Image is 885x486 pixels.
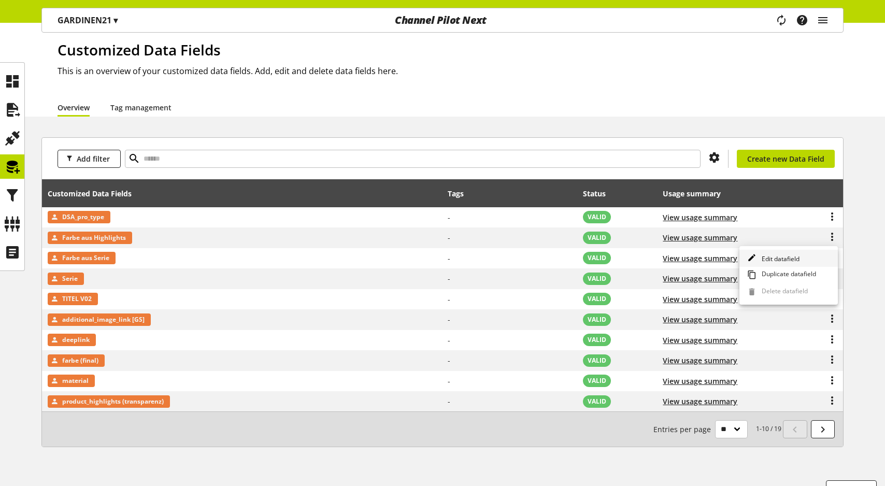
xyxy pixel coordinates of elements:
button: View usage summary [663,335,737,346]
span: - [448,355,450,365]
span: Customized Data Fields [58,40,221,60]
span: VALID [588,397,606,406]
span: - [448,294,450,304]
span: TITEL V02 [62,293,92,305]
button: View usage summary [663,355,737,366]
div: Status [583,188,616,199]
span: - [448,396,450,406]
span: VALID [588,315,606,324]
span: VALID [588,274,606,283]
span: VALID [588,212,606,222]
button: View usage summary [663,396,737,407]
button: View usage summary [663,314,737,325]
p: GARDINEN21 [58,14,118,26]
span: Entries per page [653,424,715,435]
span: material [62,375,89,387]
div: Usage summary [663,188,731,199]
span: Serie [62,273,78,285]
span: VALID [588,233,606,242]
span: farbe (final) [62,354,98,367]
button: View usage summary [663,232,737,243]
span: VALID [588,376,606,385]
div: Tags [448,188,464,199]
span: Edit datafield [758,254,800,263]
button: View usage summary [663,212,737,223]
h2: This is an overview of your customized data fields. Add, edit and delete data fields here. [58,65,844,77]
span: - [448,233,450,242]
button: View usage summary [663,376,737,387]
span: deeplink [62,334,90,346]
button: Add filter [58,150,121,168]
span: Farbe aus Highlights [62,232,126,244]
a: Overview [58,102,90,113]
nav: main navigation [41,8,844,33]
button: View usage summary [663,273,737,284]
button: View usage summary [663,294,737,305]
span: VALID [588,356,606,365]
span: VALID [588,294,606,304]
span: ▾ [113,15,118,26]
a: Tag management [110,102,172,113]
a: Create new Data Field [737,150,835,168]
span: VALID [588,253,606,263]
span: - [448,376,450,386]
span: product_highlights (transparenz) [62,395,164,408]
span: VALID [588,335,606,345]
span: - [448,253,450,263]
span: Delete datafield [758,287,808,298]
a: Edit datafield [739,250,838,267]
span: additional_image_link [GS] [62,313,145,326]
span: Farbe aus Serie [62,252,109,264]
span: - [448,315,450,324]
button: View usage summary [663,253,737,264]
small: 1-10 / 19 [653,420,781,438]
span: Create new Data Field [747,153,824,164]
span: - [448,274,450,283]
span: Add filter [77,153,110,164]
span: DSA_pro_type [62,211,104,223]
span: Duplicate datafield [758,269,816,281]
span: - [448,335,450,345]
div: Customized Data Fields [48,188,142,199]
span: - [448,212,450,222]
